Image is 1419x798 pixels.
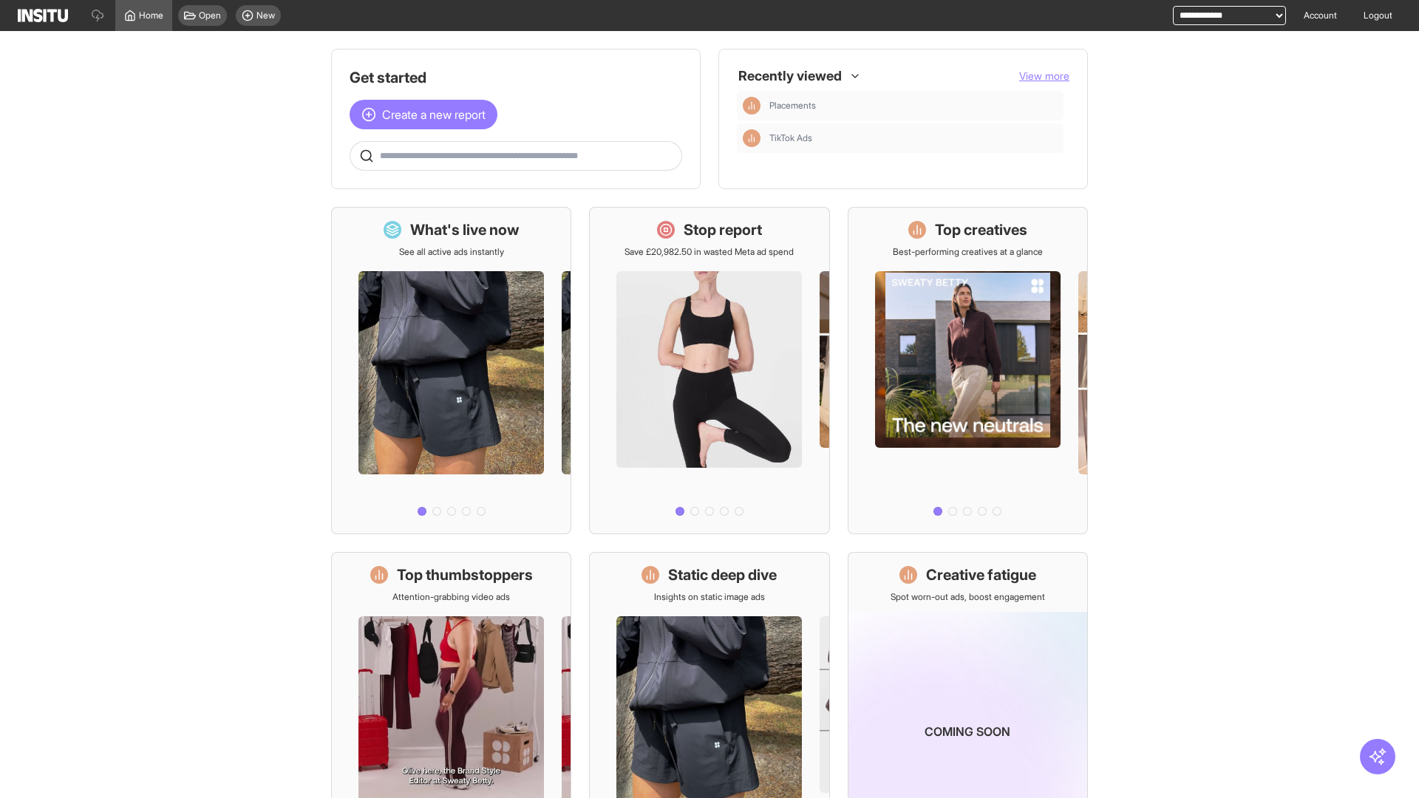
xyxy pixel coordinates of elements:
h1: Top creatives [935,219,1027,240]
h1: Stop report [684,219,762,240]
div: Insights [743,129,760,147]
p: Save £20,982.50 in wasted Meta ad spend [625,246,794,258]
p: Insights on static image ads [654,591,765,603]
button: View more [1019,69,1069,83]
a: Top creativesBest-performing creatives at a glance [848,207,1088,534]
div: Insights [743,97,760,115]
a: Stop reportSave £20,982.50 in wasted Meta ad spend [589,207,829,534]
button: Create a new report [350,100,497,129]
p: See all active ads instantly [399,246,504,258]
a: What's live nowSee all active ads instantly [331,207,571,534]
span: TikTok Ads [769,132,812,144]
span: View more [1019,69,1069,82]
span: Placements [769,100,816,112]
h1: Static deep dive [668,565,777,585]
h1: Top thumbstoppers [397,565,533,585]
h1: Get started [350,67,682,88]
img: Logo [18,9,68,22]
p: Best-performing creatives at a glance [893,246,1043,258]
span: Placements [769,100,1058,112]
span: New [256,10,275,21]
span: TikTok Ads [769,132,1058,144]
span: Create a new report [382,106,486,123]
span: Home [139,10,163,21]
h1: What's live now [410,219,520,240]
span: Open [199,10,221,21]
p: Attention-grabbing video ads [392,591,510,603]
